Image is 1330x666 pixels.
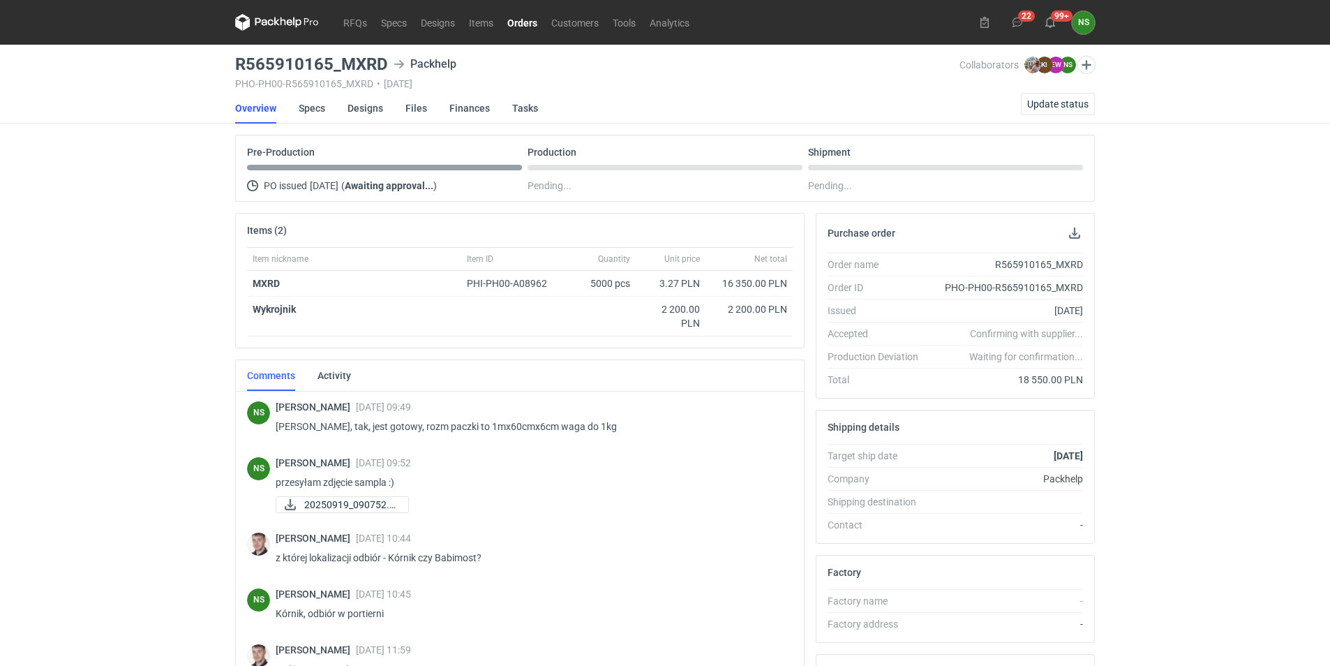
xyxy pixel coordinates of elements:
h2: Shipping details [828,422,899,433]
div: - [929,518,1083,532]
div: Factory address [828,617,929,631]
em: Waiting for confirmation... [969,350,1083,364]
span: [PERSON_NAME] [276,589,356,600]
img: Michał Palasek [1024,57,1041,73]
div: Order ID [828,281,929,295]
span: [DATE] 10:45 [356,589,411,600]
h3: R565910165_MXRD [235,56,388,73]
figcaption: NS [1059,57,1076,73]
div: Natalia Stępak [247,457,270,480]
div: Issued [828,304,929,318]
span: • [377,78,380,89]
div: Total [828,373,929,387]
button: Update status [1021,93,1095,115]
a: Orders [500,14,544,31]
div: 18 550.00 PLN [929,373,1083,387]
a: Tools [606,14,643,31]
div: Packhelp [394,56,456,73]
a: Comments [247,360,295,391]
a: 20250919_090752.jpg [276,496,409,513]
span: [DATE] 11:59 [356,644,411,656]
a: Customers [544,14,606,31]
a: Overview [235,93,276,124]
h2: Items (2) [247,225,287,236]
span: [DATE] 10:44 [356,533,411,544]
a: Items [462,14,500,31]
a: MXRD [253,278,280,289]
strong: Awaiting approval... [345,180,433,191]
a: RFQs [336,14,374,31]
button: Edit collaborators [1077,56,1096,74]
div: Natalia Stępak [247,401,270,424]
div: Pending... [808,177,1083,194]
div: 2 200.00 PLN [641,302,700,330]
a: Tasks [512,93,538,124]
span: Update status [1027,99,1089,109]
button: Download PO [1066,225,1083,242]
p: przesyłam zdjęcie sampla :) [276,474,782,491]
div: PHI-PH00-A08962 [467,276,560,290]
div: Natalia Stępak [247,589,270,612]
span: Collaborators [959,59,1019,71]
strong: [DATE] [1054,450,1083,461]
div: Company [828,472,929,486]
span: [DATE] [310,177,338,194]
div: Factory name [828,594,929,608]
button: NS [1072,11,1095,34]
a: Specs [374,14,414,31]
figcaption: NS [247,457,270,480]
div: - [929,594,1083,608]
p: Pre-Production [247,147,315,158]
div: Natalia Stępak [1072,11,1095,34]
div: 2 200.00 PLN [711,302,787,316]
p: Shipment [808,147,851,158]
div: 3.27 PLN [641,276,700,290]
span: Item nickname [253,253,308,265]
span: Unit price [664,253,700,265]
div: Maciej Sikora [247,533,270,556]
h2: Purchase order [828,228,895,239]
button: 22 [1006,11,1029,34]
div: Packhelp [929,472,1083,486]
svg: Packhelp Pro [235,14,319,31]
span: Item ID [467,253,493,265]
span: ( [341,180,345,191]
figcaption: KI [1036,57,1053,73]
p: z której lokalizacji odbiór - Kórnik czy Babimost? [276,549,782,566]
span: [PERSON_NAME] [276,457,356,468]
div: PHO-PH00-R565910165_MXRD [DATE] [235,78,959,89]
strong: Wykrojnik [253,304,296,315]
button: 99+ [1039,11,1061,34]
em: Confirming with supplier... [970,328,1083,339]
span: [PERSON_NAME] [276,644,356,656]
span: ) [433,180,437,191]
div: Contact [828,518,929,532]
div: 5000 pcs [566,271,636,297]
div: PHO-PH00-R565910165_MXRD [929,281,1083,295]
div: - [929,617,1083,631]
div: Shipping destination [828,495,929,509]
p: [PERSON_NAME], tak, jest gotowy, rozm paczki to 1mx60cmx6cm waga do 1kg [276,418,782,435]
a: Designs [414,14,462,31]
a: Finances [449,93,490,124]
div: Order name [828,258,929,272]
a: Analytics [643,14,696,31]
div: R565910165_MXRD [929,258,1083,272]
div: Production Deviation [828,350,929,364]
span: [DATE] 09:52 [356,457,411,468]
figcaption: NS [247,589,270,612]
div: [DATE] [929,304,1083,318]
p: Production [528,147,576,158]
div: 16 350.00 PLN [711,276,787,290]
span: [DATE] 09:49 [356,401,411,413]
p: Kórnik, odbiór w portierni [276,605,782,622]
a: Files [405,93,427,124]
div: PO issued [247,177,522,194]
div: Target ship date [828,449,929,463]
span: Pending... [528,177,571,194]
a: Specs [299,93,325,124]
a: Activity [317,360,351,391]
